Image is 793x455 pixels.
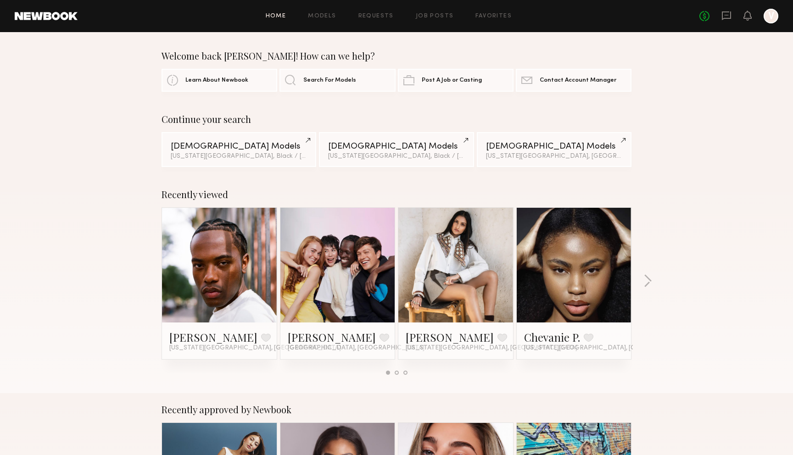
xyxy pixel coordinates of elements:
[303,78,356,83] span: Search For Models
[486,142,622,151] div: [DEMOGRAPHIC_DATA] Models
[279,69,395,92] a: Search For Models
[524,330,580,344] a: Chevanie P.
[422,78,482,83] span: Post A Job or Casting
[416,13,454,19] a: Job Posts
[764,9,778,23] a: V
[477,132,631,167] a: [DEMOGRAPHIC_DATA] Models[US_STATE][GEOGRAPHIC_DATA], [GEOGRAPHIC_DATA]
[524,344,696,352] span: [US_STATE][GEOGRAPHIC_DATA], [GEOGRAPHIC_DATA]
[171,142,307,151] div: [DEMOGRAPHIC_DATA] Models
[162,69,277,92] a: Learn About Newbook
[169,344,341,352] span: [US_STATE][GEOGRAPHIC_DATA], [GEOGRAPHIC_DATA]
[328,142,464,151] div: [DEMOGRAPHIC_DATA] Models
[162,404,631,415] div: Recently approved by Newbook
[288,330,376,344] a: [PERSON_NAME]
[406,330,494,344] a: [PERSON_NAME]
[319,132,474,167] a: [DEMOGRAPHIC_DATA] Models[US_STATE][GEOGRAPHIC_DATA], Black / [DEMOGRAPHIC_DATA]
[288,344,424,352] span: [GEOGRAPHIC_DATA], [GEOGRAPHIC_DATA]
[398,69,514,92] a: Post A Job or Casting
[516,69,631,92] a: Contact Account Manager
[185,78,248,83] span: Learn About Newbook
[169,330,257,344] a: [PERSON_NAME]
[162,50,631,61] div: Welcome back [PERSON_NAME]! How can we help?
[475,13,512,19] a: Favorites
[358,13,394,19] a: Requests
[266,13,286,19] a: Home
[406,344,577,352] span: [US_STATE][GEOGRAPHIC_DATA], [GEOGRAPHIC_DATA]
[162,114,631,125] div: Continue your search
[171,153,307,160] div: [US_STATE][GEOGRAPHIC_DATA], Black / [DEMOGRAPHIC_DATA]
[162,132,316,167] a: [DEMOGRAPHIC_DATA] Models[US_STATE][GEOGRAPHIC_DATA], Black / [DEMOGRAPHIC_DATA]
[308,13,336,19] a: Models
[486,153,622,160] div: [US_STATE][GEOGRAPHIC_DATA], [GEOGRAPHIC_DATA]
[162,189,631,200] div: Recently viewed
[328,153,464,160] div: [US_STATE][GEOGRAPHIC_DATA], Black / [DEMOGRAPHIC_DATA]
[540,78,616,83] span: Contact Account Manager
